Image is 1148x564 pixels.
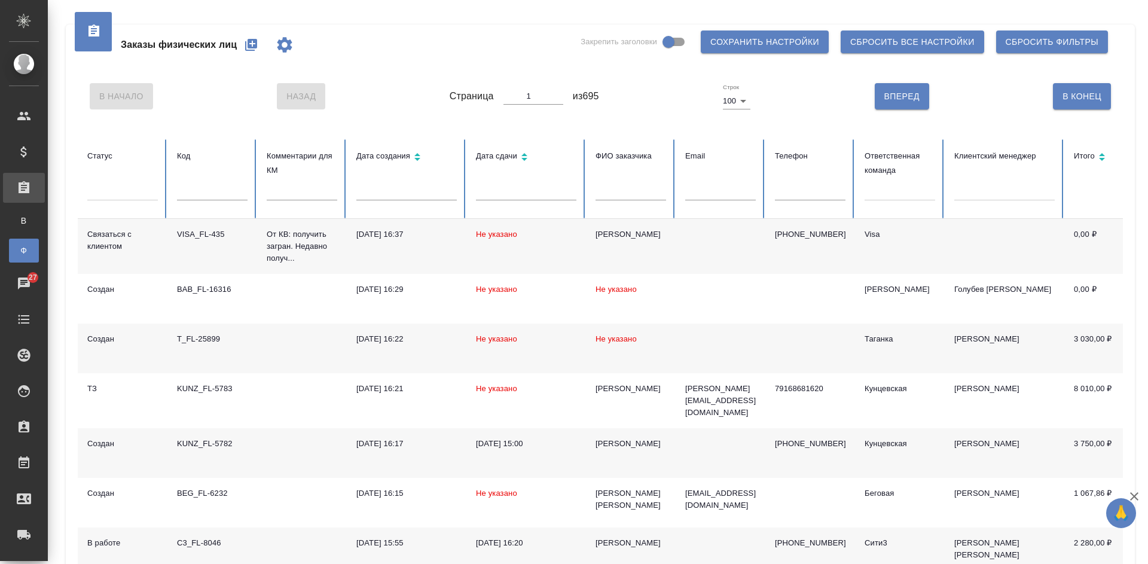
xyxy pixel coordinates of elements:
[177,383,248,395] div: KUNZ_FL-5783
[865,149,935,178] div: Ответственная команда
[9,239,39,263] a: Ф
[87,149,158,163] div: Статус
[15,215,33,227] span: В
[775,228,845,240] p: [PHONE_NUMBER]
[15,245,33,257] span: Ф
[87,487,158,499] div: Создан
[476,438,576,450] div: [DATE] 15:00
[596,334,637,343] span: Не указано
[476,285,517,294] span: Не указано
[476,334,517,343] span: Не указано
[177,487,248,499] div: BEG_FL-6232
[177,438,248,450] div: KUNZ_FL-5782
[865,228,935,240] div: Visa
[723,84,739,90] label: Строк
[356,537,457,549] div: [DATE] 15:55
[701,31,829,53] button: Сохранить настройки
[1111,501,1131,526] span: 🙏
[775,438,845,450] p: [PHONE_NUMBER]
[954,149,1055,163] div: Клиентский менеджер
[87,537,158,549] div: В работе
[450,89,494,103] span: Страница
[596,383,666,395] div: [PERSON_NAME]
[865,487,935,499] div: Беговая
[865,537,935,549] div: Сити3
[87,283,158,295] div: Создан
[685,487,756,511] p: [EMAIL_ADDRESS][DOMAIN_NAME]
[267,228,337,264] p: От КВ: получить загран. Недавно получ...
[710,35,819,50] span: Сохранить настройки
[1006,35,1098,50] span: Сбросить фильтры
[356,487,457,499] div: [DATE] 16:15
[581,36,657,48] span: Закрепить заголовки
[177,333,248,345] div: T_FL-25899
[177,283,248,295] div: BAB_FL-16316
[685,383,756,419] p: [PERSON_NAME][EMAIL_ADDRESS][DOMAIN_NAME]
[476,537,576,549] div: [DATE] 16:20
[723,93,750,109] div: 100
[865,438,935,450] div: Кунцевская
[775,383,845,395] p: 79168681620
[177,149,248,163] div: Код
[596,438,666,450] div: [PERSON_NAME]
[865,383,935,395] div: Кунцевская
[841,31,984,53] button: Сбросить все настройки
[237,31,265,59] button: Создать
[596,537,666,549] div: [PERSON_NAME]
[476,230,517,239] span: Не указано
[596,487,666,511] div: [PERSON_NAME] [PERSON_NAME]
[945,478,1064,528] td: [PERSON_NAME]
[1053,83,1111,109] button: В Конец
[775,149,845,163] div: Телефон
[9,209,39,233] a: В
[121,38,237,52] span: Заказы физических лиц
[3,269,45,298] a: 27
[573,89,599,103] span: из 695
[476,489,517,498] span: Не указано
[775,537,845,549] p: [PHONE_NUMBER]
[177,537,248,549] div: C3_FL-8046
[476,384,517,393] span: Не указано
[945,373,1064,428] td: [PERSON_NAME]
[87,228,158,252] div: Связаться с клиентом
[476,149,576,166] div: Сортировка
[1074,149,1144,166] div: Сортировка
[1106,498,1136,528] button: 🙏
[945,324,1064,373] td: [PERSON_NAME]
[996,31,1108,53] button: Сбросить фильтры
[865,333,935,345] div: Таганка
[884,89,920,104] span: Вперед
[875,83,929,109] button: Вперед
[356,383,457,395] div: [DATE] 16:21
[177,228,248,240] div: VISA_FL-435
[87,333,158,345] div: Создан
[267,149,337,178] div: Комментарии для КМ
[596,228,666,240] div: [PERSON_NAME]
[356,438,457,450] div: [DATE] 16:17
[865,283,935,295] div: [PERSON_NAME]
[596,285,637,294] span: Не указано
[945,428,1064,478] td: [PERSON_NAME]
[356,228,457,240] div: [DATE] 16:37
[356,149,457,166] div: Сортировка
[87,438,158,450] div: Создан
[596,149,666,163] div: ФИО заказчика
[1062,89,1101,104] span: В Конец
[22,272,44,283] span: 27
[685,149,756,163] div: Email
[356,283,457,295] div: [DATE] 16:29
[87,383,158,395] div: ТЗ
[945,274,1064,324] td: Голубев [PERSON_NAME]
[356,333,457,345] div: [DATE] 16:22
[850,35,975,50] span: Сбросить все настройки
